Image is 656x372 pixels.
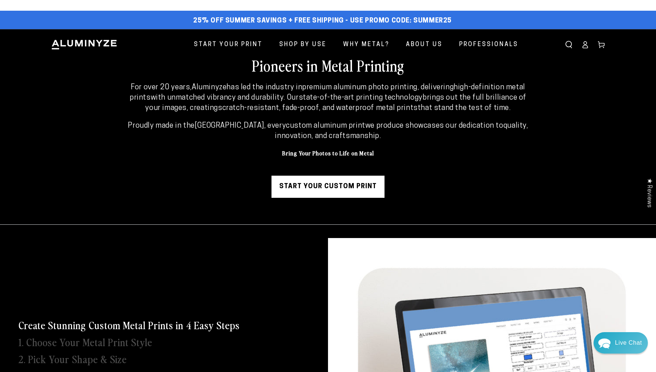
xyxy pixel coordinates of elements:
h2: Pioneers in Metal Printing [88,56,568,75]
p: Proudly made in the , every we produce showcases our dedication to . [124,121,532,141]
span: Start Your Print [194,39,263,50]
strong: [GEOGRAPHIC_DATA] [195,122,264,130]
div: Contact Us Directly [615,332,642,354]
strong: scratch-resistant, fade-proof, and waterproof metal prints [218,104,418,112]
strong: Bring Your Photos to Life on Metal [282,149,374,157]
span: Shop By Use [279,39,327,50]
a: Start Your Custom Print [271,176,385,198]
span: Why Metal? [343,39,389,50]
a: Shop By Use [274,35,332,55]
span: About Us [406,39,443,50]
div: Chat widget toggle [594,332,648,354]
span: Professionals [459,39,518,50]
strong: Aluminyze [192,84,226,91]
strong: premium aluminum photo printing [302,84,417,91]
span: 25% off Summer Savings + Free Shipping - Use Promo Code: SUMMER25 [193,17,452,25]
a: Professionals [454,35,524,55]
strong: custom aluminum print [286,122,365,130]
a: About Us [400,35,448,55]
h3: 2. Pick Your Shape & Size [18,352,127,365]
a: Start Your Print [188,35,268,55]
img: Aluminyze [51,39,117,50]
strong: high-definition metal prints [130,84,525,101]
div: Click to open Judge.me floating reviews tab [642,172,656,213]
a: Why Metal? [338,35,395,55]
h3: 1. Choose Your Metal Print Style [18,335,152,348]
p: For over 20 years, has led the industry in , delivering with unmatched vibrancy and durability. O... [124,82,532,113]
h3: Create Stunning Custom Metal Prints in 4 Easy Steps [18,318,240,331]
strong: quality, innovation, and craftsmanship [275,122,528,140]
strong: state-of-the-art printing technology [299,94,423,101]
summary: Search our site [561,37,577,53]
